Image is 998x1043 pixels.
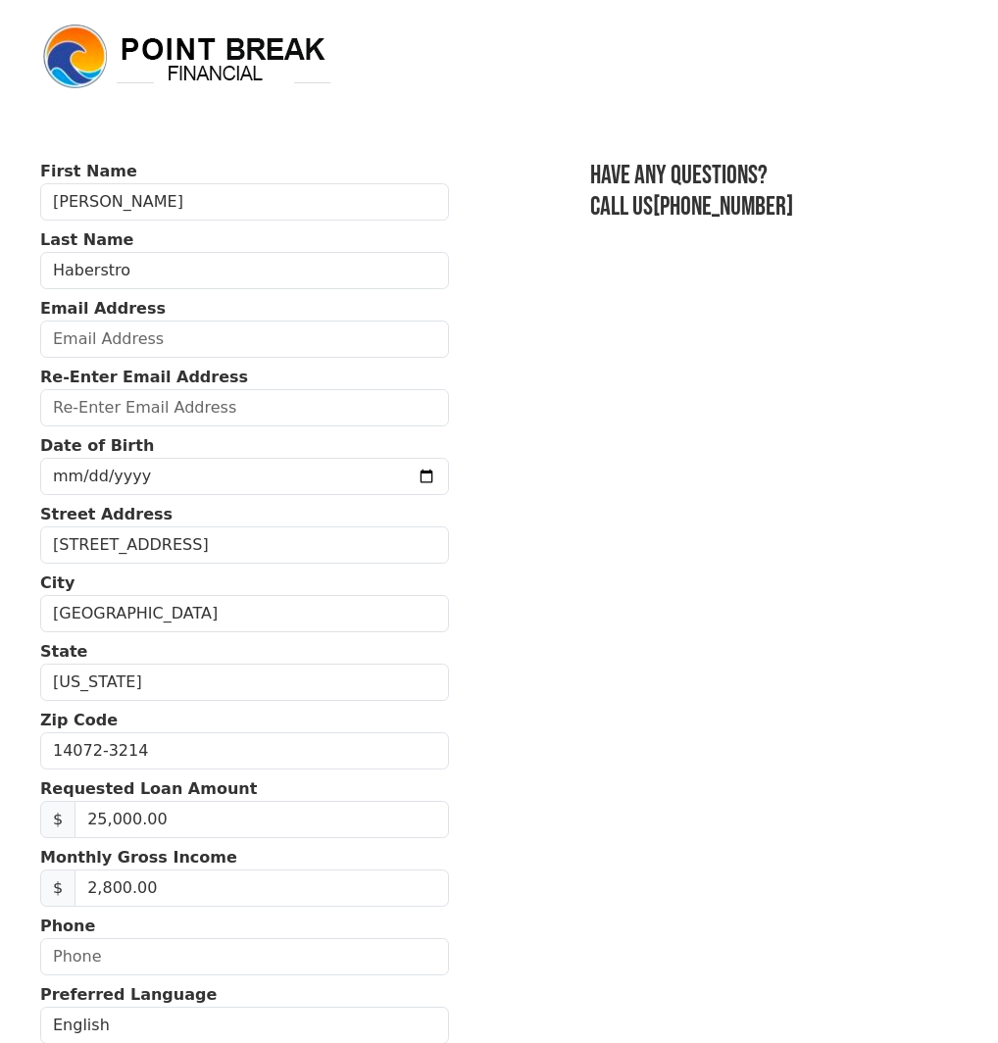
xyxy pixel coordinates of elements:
span: $ [40,801,75,838]
h3: Call us [590,191,958,223]
strong: Email Address [40,299,166,318]
img: logo.png [40,22,334,92]
strong: Requested Loan Amount [40,779,257,798]
a: [PHONE_NUMBER] [653,191,793,223]
input: Street Address [40,526,449,564]
input: Monthly Gross Income [75,869,449,907]
strong: Preferred Language [40,985,217,1004]
strong: Zip Code [40,711,118,729]
input: Re-Enter Email Address [40,389,449,426]
strong: Date of Birth [40,436,154,455]
strong: State [40,642,87,661]
input: City [40,595,449,632]
input: Email Address [40,321,449,358]
input: Phone [40,938,449,975]
input: First Name [40,183,449,221]
strong: Phone [40,917,95,935]
strong: First Name [40,162,137,180]
input: Requested Loan Amount [75,801,449,838]
input: Zip Code [40,732,449,770]
h3: Have any questions? [590,160,958,191]
strong: Last Name [40,230,133,249]
span: $ [40,869,75,907]
strong: City [40,573,75,592]
strong: Re-Enter Email Address [40,368,248,386]
input: Last Name [40,252,449,289]
strong: Street Address [40,505,173,523]
p: Monthly Gross Income [40,846,449,869]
